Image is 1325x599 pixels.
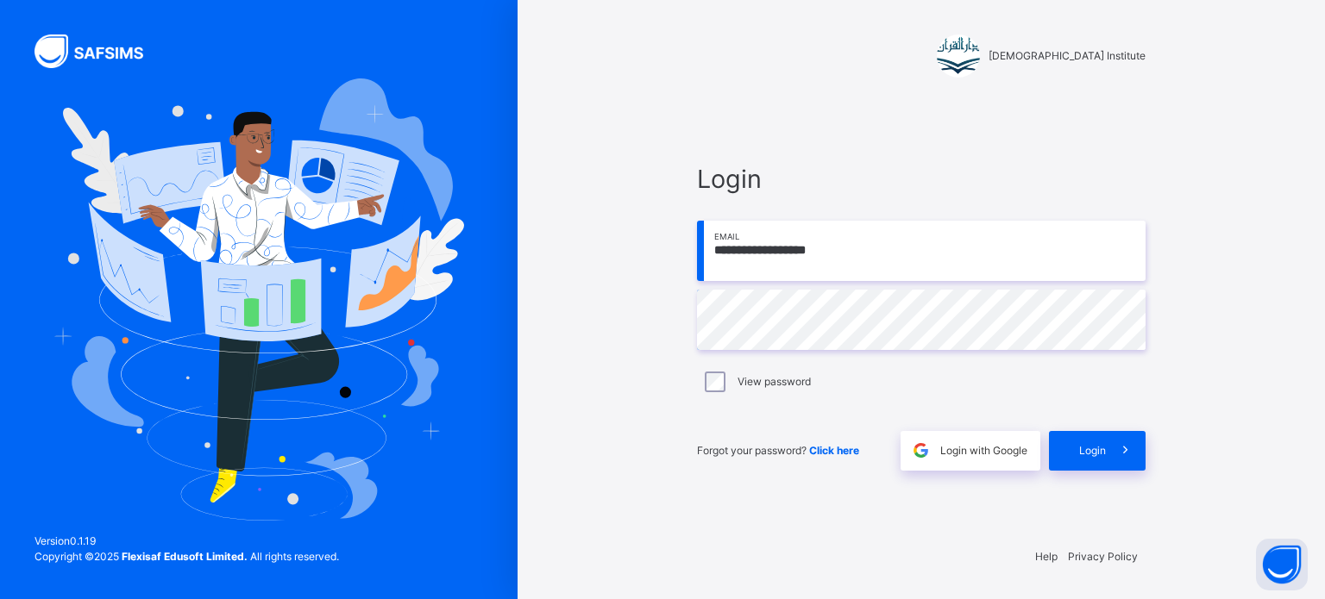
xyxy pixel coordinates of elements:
[989,48,1146,64] span: [DEMOGRAPHIC_DATA] Institute
[1035,550,1058,563] a: Help
[122,550,248,563] strong: Flexisaf Edusoft Limited.
[35,34,164,68] img: SAFSIMS Logo
[35,550,339,563] span: Copyright © 2025 All rights reserved.
[1079,443,1106,459] span: Login
[53,78,464,520] img: Hero Image
[738,374,811,390] label: View password
[35,533,339,549] span: Version 0.1.19
[911,440,931,460] img: google.396cfc9801f0270233282035f929180a.svg
[697,160,1146,197] span: Login
[697,444,859,457] span: Forgot your password?
[940,443,1027,459] span: Login with Google
[1256,539,1308,590] button: Open asap
[809,444,859,457] a: Click here
[1068,550,1138,563] a: Privacy Policy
